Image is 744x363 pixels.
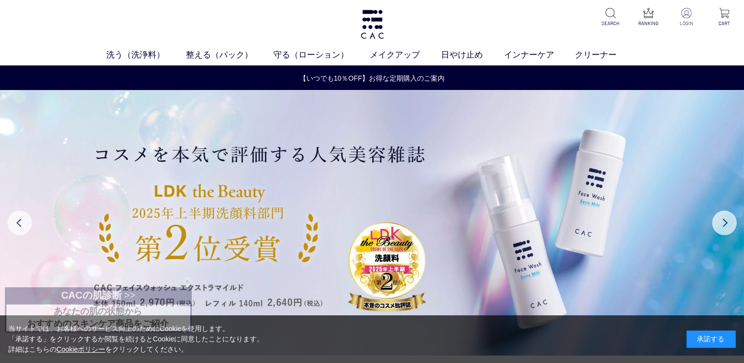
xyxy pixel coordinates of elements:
[636,20,660,27] p: RANKING
[57,345,106,353] a: Cookieポリシー
[686,331,736,348] div: 承諾する
[359,10,385,39] img: logo
[441,49,504,61] a: 日やけ止め
[674,20,698,27] p: LOGIN
[674,8,698,27] a: LOGIN
[504,49,575,61] a: インナーケア
[712,211,737,235] button: Next
[712,20,736,27] p: CART
[598,20,623,27] p: SEARCH
[106,49,186,61] a: 洗う（洗浄料）
[7,211,32,235] button: Previous
[0,73,744,84] a: 【いつでも10％OFF】お得な定期購入のご案内
[598,8,623,27] a: SEARCH
[8,324,264,355] div: 当サイトでは、お客様へのサービス向上のためにCookieを使用します。 「承諾する」をクリックするか閲覧を続けるとCookieに同意したことになります。 詳細はこちらの をクリックしてください。
[636,8,660,27] a: RANKING
[186,49,274,61] a: 整える（パック）
[575,49,638,61] a: クリーナー
[712,8,736,27] a: CART
[273,49,370,61] a: 守る（ローション）
[370,49,441,61] a: メイクアップ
